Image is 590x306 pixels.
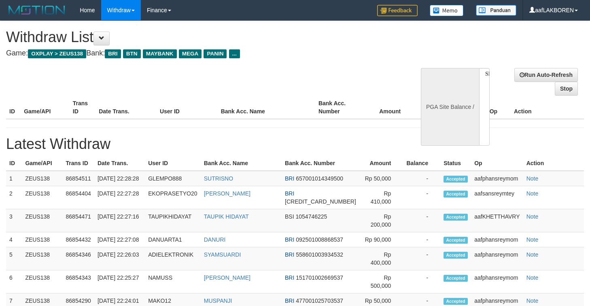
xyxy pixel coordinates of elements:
img: Feedback.jpg [377,5,418,16]
th: Bank Acc. Name [218,96,315,119]
div: PGA Site Balance / [421,68,479,146]
a: MUSPANJI [204,297,232,304]
a: TAUPIK HIDAYAT [204,213,249,220]
th: Balance [413,96,458,119]
td: DANUARTA1 [145,232,201,247]
td: ZEUS138 [22,247,62,270]
h1: Latest Withdraw [6,136,584,152]
td: aafphansreymom [471,232,523,247]
td: ZEUS138 [22,209,62,232]
td: - [403,171,440,186]
span: Accepted [444,214,468,221]
td: Rp 200,000 [359,209,403,232]
td: [DATE] 22:28:28 [94,171,145,186]
span: [CREDIT_CARD_NUMBER] [285,198,356,205]
span: BSI [285,213,294,220]
td: ZEUS138 [22,186,62,209]
th: Action [511,96,584,119]
th: ID [6,156,22,171]
td: Rp 90,000 [359,232,403,247]
a: Note [526,274,539,281]
td: aafKHETTHAVRY [471,209,523,232]
td: aafphansreymom [471,270,523,293]
td: Rp 410,000 [359,186,403,209]
td: NAMUSS [145,270,201,293]
td: TAUPIKHIDAYAT [145,209,201,232]
span: Accepted [444,191,468,198]
h1: Withdraw List [6,29,385,45]
span: Accepted [444,275,468,282]
span: BRI [285,190,294,197]
span: 657001014349500 [296,175,343,182]
td: ZEUS138 [22,270,62,293]
td: aafphansreymom [471,171,523,186]
th: Op [471,156,523,171]
td: GLEMPO888 [145,171,201,186]
td: 4 [6,232,22,247]
a: SYAMSUARDI [204,251,241,258]
a: [PERSON_NAME] [204,274,250,281]
td: ZEUS138 [22,232,62,247]
span: Accepted [444,298,468,305]
td: [DATE] 22:27:16 [94,209,145,232]
td: 86854511 [63,171,94,186]
th: Game/API [22,156,62,171]
td: - [403,209,440,232]
th: Amount [359,156,403,171]
th: Game/API [21,96,70,119]
th: Bank Acc. Number [282,156,359,171]
td: 86854404 [63,186,94,209]
td: [DATE] 22:27:08 [94,232,145,247]
td: 3 [6,209,22,232]
td: 2 [6,186,22,209]
span: BRI [105,49,121,58]
th: Date Trans. [96,96,157,119]
span: ... [229,49,240,58]
th: Balance [403,156,440,171]
span: 477001025703537 [296,297,343,304]
a: [PERSON_NAME] [204,190,250,197]
td: - [403,232,440,247]
span: Accepted [444,176,468,183]
td: ZEUS138 [22,171,62,186]
th: Op [486,96,511,119]
th: Trans ID [70,96,96,119]
td: aafsansreymtey [471,186,523,209]
td: 1 [6,171,22,186]
span: BRI [285,274,294,281]
th: Status [440,156,471,171]
td: aafphansreymom [471,247,523,270]
td: 5 [6,247,22,270]
th: User ID [157,96,218,119]
th: Bank Acc. Number [315,96,364,119]
span: BRI [285,297,294,304]
th: Amount [364,96,413,119]
span: BRI [285,251,294,258]
span: BTN [123,49,141,58]
td: ADIELEKTRONIK [145,247,201,270]
span: 1054746225 [296,213,327,220]
img: MOTION_logo.png [6,4,68,16]
span: BRI [285,236,294,243]
img: Button%20Memo.svg [430,5,464,16]
th: Bank Acc. Name [201,156,282,171]
span: MAYBANK [143,49,177,58]
span: 558601003934532 [296,251,343,258]
td: 86854346 [63,247,94,270]
td: - [403,270,440,293]
a: Note [526,297,539,304]
td: [DATE] 22:27:28 [94,186,145,209]
td: - [403,247,440,270]
td: Rp 400,000 [359,247,403,270]
td: Rp 500,000 [359,270,403,293]
td: Rp 50,000 [359,171,403,186]
a: Note [526,213,539,220]
a: Note [526,175,539,182]
td: [DATE] 22:26:03 [94,247,145,270]
span: 151701002669537 [296,274,343,281]
td: [DATE] 22:25:27 [94,270,145,293]
a: DANURI [204,236,226,243]
span: OXPLAY > ZEUS138 [28,49,86,58]
a: Note [526,236,539,243]
span: Accepted [444,237,468,244]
